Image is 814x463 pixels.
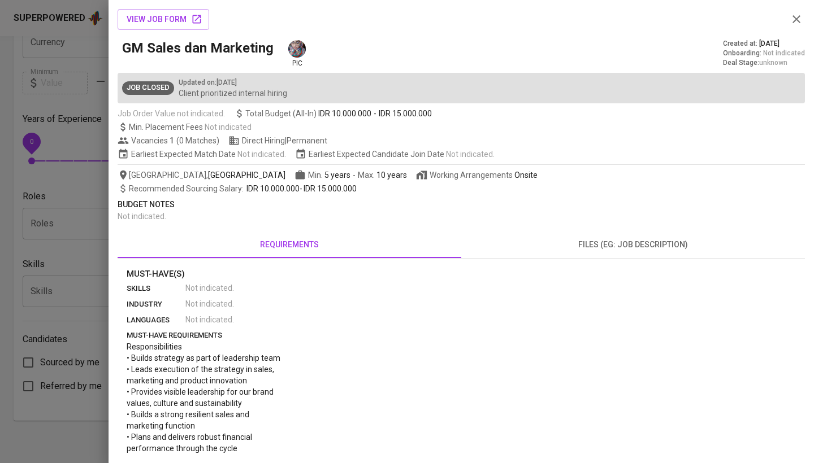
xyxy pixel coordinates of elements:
span: Working Arrangements [416,169,538,181]
span: requirements [124,238,454,252]
span: IDR 15.000.000 [379,108,432,119]
span: Not indicated . [185,314,234,325]
div: Deal Stage : [723,58,805,68]
span: Total Budget (All-In) [234,108,432,119]
span: Vacancies ( 0 Matches ) [118,135,219,146]
span: Job Closed [122,82,174,93]
p: Client prioritized internal hiring [179,88,287,99]
span: Earliest Expected Candidate Join Date [295,148,495,160]
span: Not indicated [205,123,252,132]
p: must-have requirements [127,330,796,341]
span: Max. [358,171,407,180]
div: Onboarding : [723,49,805,58]
span: Job Order Value not indicated. [118,108,225,119]
span: - [353,169,356,181]
span: Not indicated . [185,282,234,294]
span: Not indicated [763,49,805,58]
img: dewi.widowati@glints.com [288,40,306,58]
span: 5 years [324,171,350,180]
span: Min. [308,171,350,180]
span: Recommended Sourcing Salary : [129,184,245,193]
p: skills [127,283,185,294]
span: - [374,108,376,119]
div: pic [287,39,307,68]
span: files (eg: job description) [468,238,798,252]
span: - [129,183,357,194]
p: Must-Have(s) [127,268,796,281]
span: IDR 10.000.000 [318,108,371,119]
span: [DATE] [759,39,780,49]
p: industry [127,299,185,310]
span: 10 years [376,171,407,180]
span: Earliest Expected Match Date [118,148,286,160]
p: Budget Notes [118,199,805,211]
button: view job form [118,9,209,30]
span: Direct Hiring | Permanent [228,135,327,146]
span: unknown [759,59,787,67]
span: IDR 15.000.000 [304,184,357,193]
div: Created at : [723,39,805,49]
span: Not indicated . [185,298,234,309]
div: Onsite [514,169,538,181]
span: [GEOGRAPHIC_DATA] [208,169,285,181]
span: 1 [168,135,174,146]
p: languages [127,315,185,326]
span: [GEOGRAPHIC_DATA] , [118,169,285,181]
span: Not indicated . [237,148,286,160]
span: view job form [127,12,200,27]
h5: GM Sales dan Marketing [122,39,274,57]
span: Min. Placement Fees [129,123,252,132]
span: Not indicated . [118,212,166,221]
p: Updated on : [DATE] [179,77,287,88]
span: IDR 10.000.000 [246,184,300,193]
span: Not indicated . [446,148,495,160]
